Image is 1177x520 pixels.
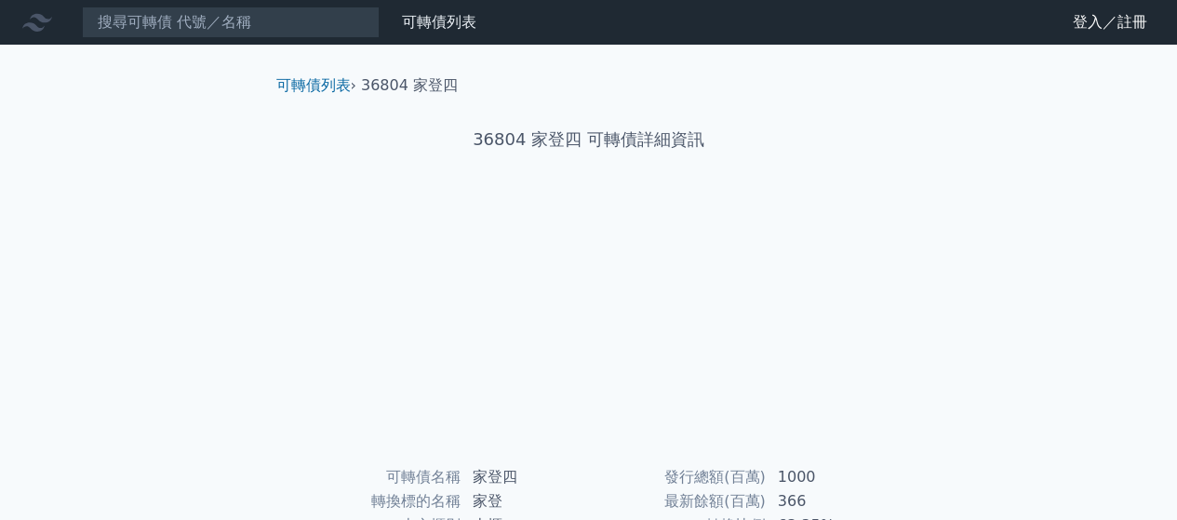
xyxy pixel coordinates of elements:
h1: 36804 家登四 可轉債詳細資訊 [261,127,916,153]
td: 1000 [767,465,894,489]
a: 登入／註冊 [1058,7,1162,37]
input: 搜尋可轉債 代號／名稱 [82,7,380,38]
td: 366 [767,489,894,513]
a: 可轉債列表 [402,13,476,31]
a: 可轉債列表 [276,76,351,94]
td: 可轉債名稱 [284,465,461,489]
td: 家登四 [461,465,589,489]
td: 發行總額(百萬) [589,465,767,489]
td: 轉換標的名稱 [284,489,461,513]
td: 家登 [461,489,589,513]
li: › [276,74,356,97]
li: 36804 家登四 [361,74,458,97]
td: 最新餘額(百萬) [589,489,767,513]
